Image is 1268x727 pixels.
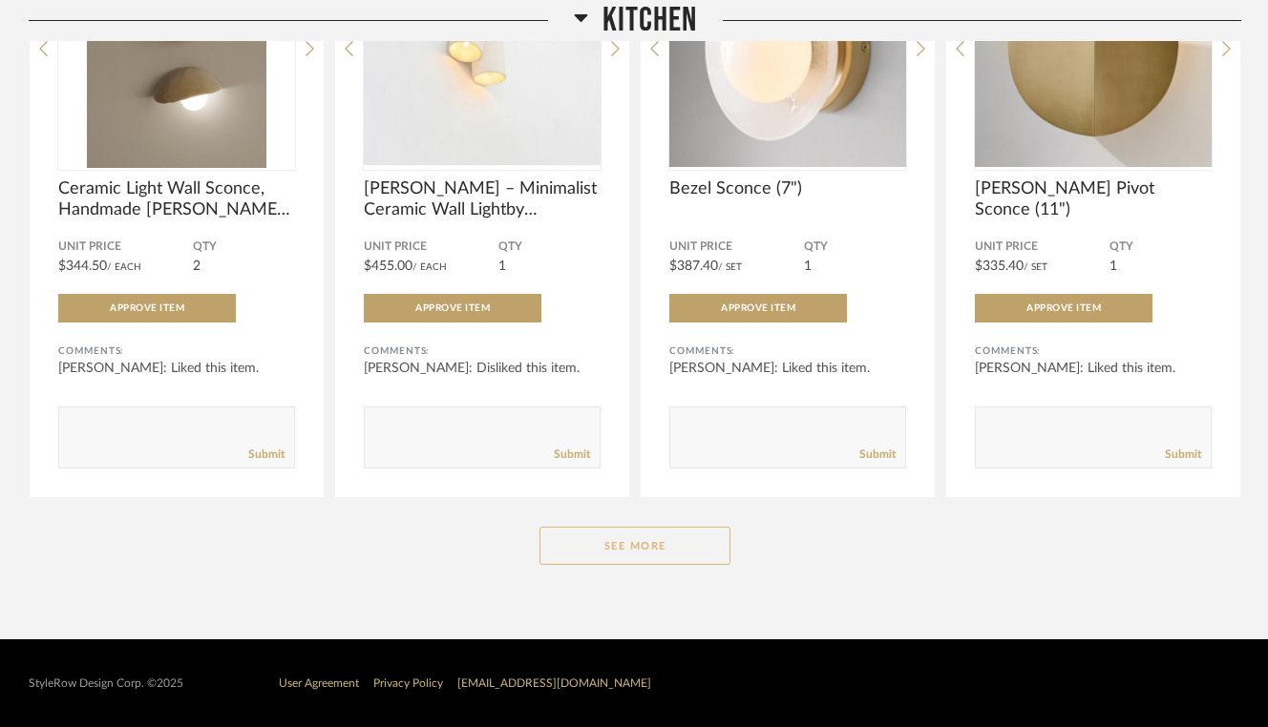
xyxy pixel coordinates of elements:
[364,178,601,220] span: [PERSON_NAME] – Minimalist Ceramic Wall Lightby [PERSON_NAME] [GEOGRAPHIC_DATA] ([GEOGRAPHIC_DATA])
[669,239,804,255] span: Unit Price
[412,262,447,272] span: / Each
[1165,447,1201,463] a: Submit
[364,342,601,361] div: Comments:
[58,260,107,273] span: $344.50
[58,178,295,220] span: Ceramic Light Wall Sconce, Handmade [PERSON_NAME] Light, Contemporary style, Clay Lamp Sconce, Wa...
[1109,260,1117,273] span: 1
[58,342,295,361] div: Comments:
[975,342,1212,361] div: Comments:
[669,260,718,273] span: $387.40
[364,359,601,378] div: [PERSON_NAME]: Disliked this item.
[110,303,184,313] span: Approve Item
[248,447,285,463] a: Submit
[804,239,906,255] span: QTY
[279,677,359,689] a: User Agreement
[554,447,590,463] a: Submit
[539,527,730,565] button: See More
[859,447,896,463] a: Submit
[975,260,1024,273] span: $335.40
[1109,239,1212,255] span: QTY
[1024,262,1047,272] span: / Set
[669,359,906,378] div: [PERSON_NAME]: Liked this item.
[975,359,1212,378] div: [PERSON_NAME]: Liked this item.
[718,262,742,272] span: / Set
[58,239,193,255] span: Unit Price
[457,677,651,689] a: [EMAIL_ADDRESS][DOMAIN_NAME]
[669,294,847,322] button: Approve Item
[721,303,795,313] span: Approve Item
[364,260,412,273] span: $455.00
[364,294,541,322] button: Approve Item
[193,239,295,255] span: QTY
[364,239,498,255] span: Unit Price
[498,260,506,273] span: 1
[804,260,812,273] span: 1
[669,178,906,199] span: Bezel Sconce (7")
[58,359,295,378] div: [PERSON_NAME]: Liked this item.
[498,239,601,255] span: QTY
[1026,303,1101,313] span: Approve Item
[975,178,1212,220] span: [PERSON_NAME] Pivot Sconce (11")
[669,342,906,361] div: Comments:
[415,303,490,313] span: Approve Item
[29,676,183,691] div: StyleRow Design Corp. ©2025
[193,260,201,273] span: 2
[975,239,1109,255] span: Unit Price
[373,677,443,689] a: Privacy Policy
[107,262,141,272] span: / Each
[975,294,1152,322] button: Approve Item
[58,294,236,322] button: Approve Item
